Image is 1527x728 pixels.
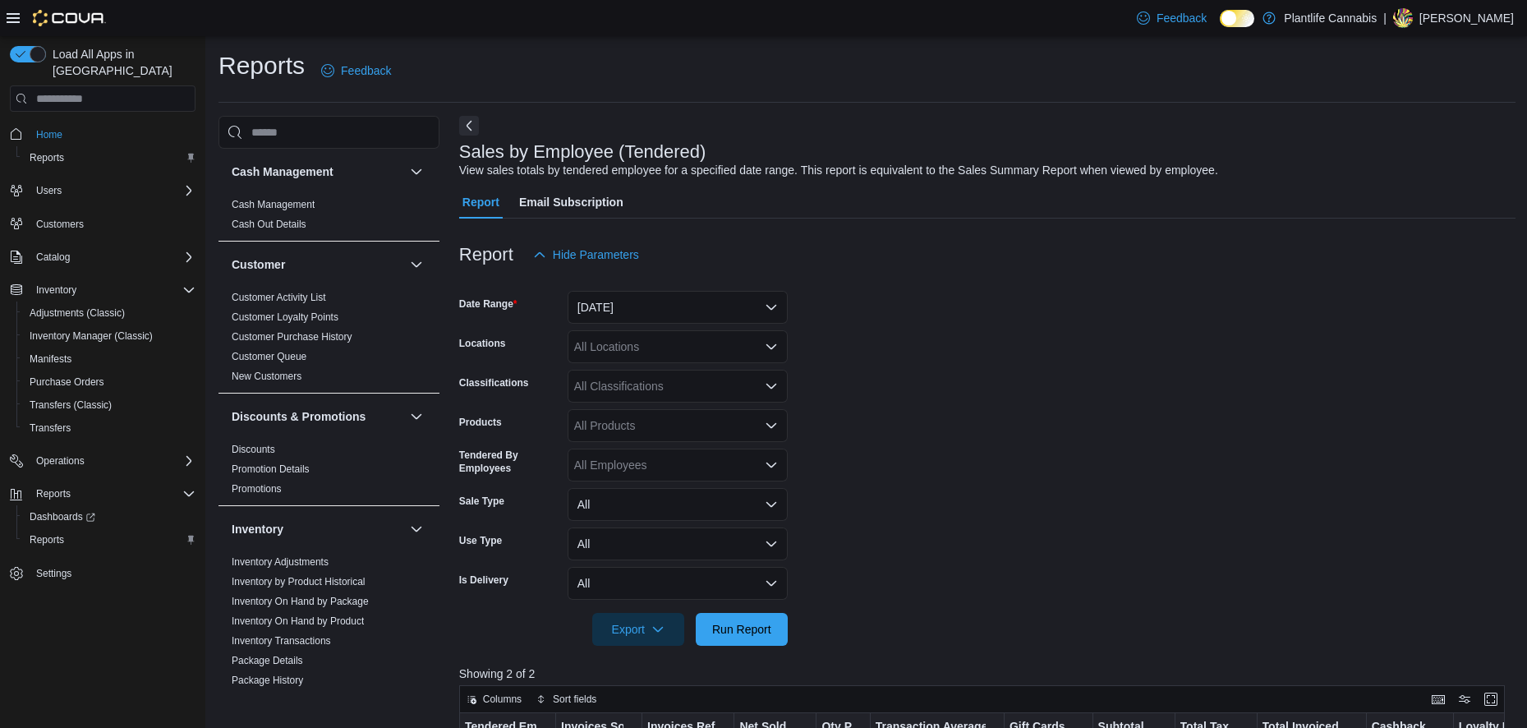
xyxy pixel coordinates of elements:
[232,408,403,425] button: Discounts & Promotions
[232,482,282,495] span: Promotions
[602,613,674,646] span: Export
[23,418,77,438] a: Transfers
[1481,689,1501,709] button: Enter fullscreen
[30,280,83,300] button: Inventory
[232,164,333,180] h3: Cash Management
[3,449,202,472] button: Operations
[10,115,195,628] nav: Complex example
[483,693,522,706] span: Columns
[232,371,301,382] a: New Customers
[23,530,195,550] span: Reports
[232,575,366,588] span: Inventory by Product Historical
[232,331,352,343] a: Customer Purchase History
[36,487,71,500] span: Reports
[30,181,195,200] span: Users
[232,654,303,667] span: Package Details
[30,510,95,523] span: Dashboards
[16,348,202,371] button: Manifests
[459,376,529,389] label: Classifications
[459,116,479,136] button: Next
[30,484,77,504] button: Reports
[232,256,403,273] button: Customer
[30,451,91,471] button: Operations
[232,655,303,666] a: Package Details
[232,198,315,211] span: Cash Management
[462,186,499,219] span: Report
[459,416,502,429] label: Products
[232,635,331,647] a: Inventory Transactions
[16,394,202,417] button: Transfers (Classic)
[16,505,202,528] a: Dashboards
[3,482,202,505] button: Reports
[459,142,706,162] h3: Sales by Employee (Tendered)
[23,507,195,527] span: Dashboards
[232,674,303,687] span: Package History
[407,162,426,182] button: Cash Management
[568,567,788,600] button: All
[3,561,202,585] button: Settings
[341,62,391,79] span: Feedback
[16,417,202,440] button: Transfers
[1284,8,1377,28] p: Plantlife Cannabis
[232,311,338,324] span: Customer Loyalty Points
[232,292,326,303] a: Customer Activity List
[232,595,369,608] span: Inventory On Hand by Package
[218,440,439,505] div: Discounts & Promotions
[232,675,303,686] a: Package History
[459,337,506,350] label: Locations
[3,246,202,269] button: Catalog
[1130,2,1213,35] a: Feedback
[23,372,195,392] span: Purchase Orders
[459,666,1516,682] p: Showing 2 of 2
[315,54,398,87] a: Feedback
[232,199,315,210] a: Cash Management
[232,408,366,425] h3: Discounts & Promotions
[232,164,403,180] button: Cash Management
[459,245,513,265] h3: Report
[218,288,439,393] div: Customer
[568,488,788,521] button: All
[30,123,195,144] span: Home
[232,311,338,323] a: Customer Loyalty Points
[407,407,426,426] button: Discounts & Promotions
[30,306,125,320] span: Adjustments (Classic)
[30,563,195,583] span: Settings
[553,247,639,263] span: Hide Parameters
[592,613,684,646] button: Export
[218,195,439,241] div: Cash Management
[23,303,195,323] span: Adjustments (Classic)
[1455,689,1474,709] button: Display options
[3,279,202,302] button: Inventory
[1393,8,1413,28] div: Amanda Weese
[23,418,195,438] span: Transfers
[23,326,195,346] span: Inventory Manager (Classic)
[30,451,195,471] span: Operations
[568,291,788,324] button: [DATE]
[30,564,78,583] a: Settings
[1383,8,1387,28] p: |
[30,329,153,343] span: Inventory Manager (Classic)
[232,521,403,537] button: Inventory
[23,372,111,392] a: Purchase Orders
[16,528,202,551] button: Reports
[36,283,76,297] span: Inventory
[33,10,106,26] img: Cova
[23,326,159,346] a: Inventory Manager (Classic)
[232,291,326,304] span: Customer Activity List
[23,349,195,369] span: Manifests
[3,179,202,202] button: Users
[232,350,306,363] span: Customer Queue
[232,694,317,706] a: Product Expirations
[30,422,71,435] span: Transfers
[3,122,202,145] button: Home
[530,689,603,709] button: Sort fields
[232,443,275,456] span: Discounts
[16,325,202,348] button: Inventory Manager (Classic)
[459,534,502,547] label: Use Type
[16,146,202,169] button: Reports
[23,148,195,168] span: Reports
[30,125,69,145] a: Home
[23,395,118,415] a: Transfers (Classic)
[553,693,596,706] span: Sort fields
